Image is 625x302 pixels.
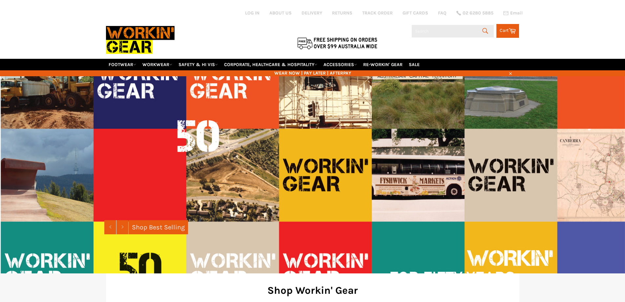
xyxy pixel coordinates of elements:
[296,36,378,50] img: Flat $9.95 shipping Australia wide
[302,10,322,16] a: DELIVERY
[106,70,519,76] span: WEAR NOW | PAY LATER | AFTERPAY
[321,59,360,70] a: ACCESSORIES
[362,10,393,16] a: TRACK ORDER
[332,10,352,16] a: RETURNS
[245,10,260,16] a: Log in
[129,220,188,234] a: Shop Best Selling
[456,11,493,15] a: 02 6280 5885
[269,10,292,16] a: ABOUT US
[106,21,175,58] img: Workin Gear leaders in Workwear, Safety Boots, PPE, Uniforms. Australia's No.1 in Workwear
[406,59,422,70] a: SALE
[361,59,405,70] a: RE-WORKIN' GEAR
[176,59,220,70] a: SAFETY & HI VIS
[116,283,510,297] h2: Shop Workin' Gear
[510,11,523,15] span: Email
[503,11,523,16] a: Email
[140,59,175,70] a: WORKWEAR
[496,24,519,38] a: Cart
[221,59,320,70] a: CORPORATE, HEALTHCARE & HOSPITALITY
[438,10,447,16] a: FAQ
[403,10,428,16] a: GIFT CARDS
[106,59,139,70] a: FOOTWEAR
[463,11,493,15] span: 02 6280 5885
[412,25,494,37] input: Search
